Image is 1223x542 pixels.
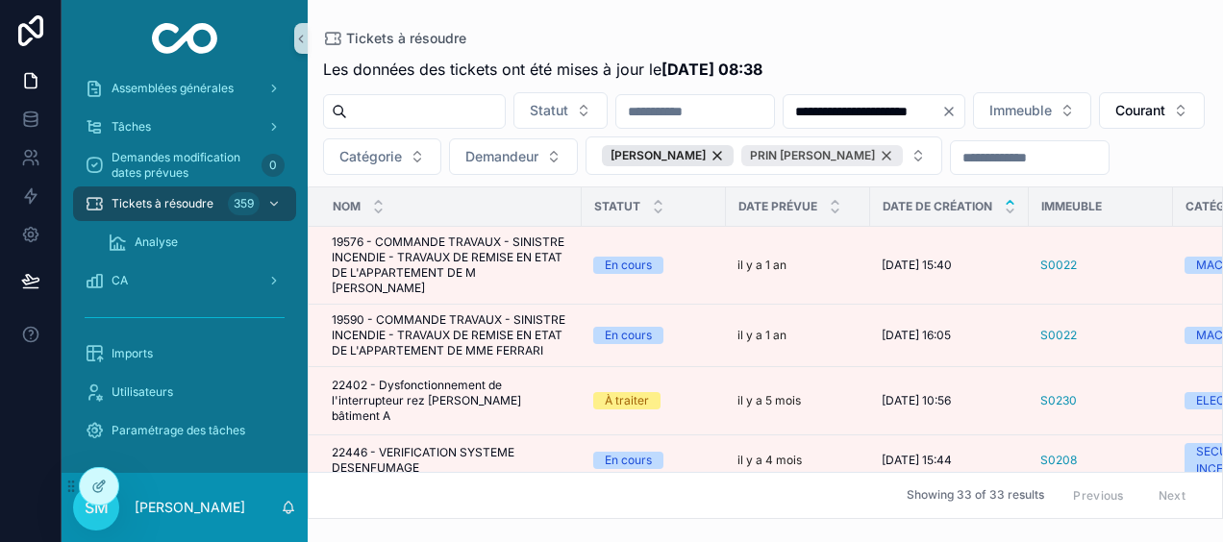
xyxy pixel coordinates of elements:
button: Select Button [449,138,578,175]
button: Select Button [973,92,1091,129]
span: Immeuble [989,101,1052,120]
p: il y a 1 an [737,258,786,273]
a: Paramétrage des tâches [73,413,296,448]
button: Clear [941,104,964,119]
span: Catégorie [339,147,402,166]
a: Utilisateurs [73,375,296,409]
a: Tickets à résoudre359 [73,186,296,221]
strong: [DATE] 08:38 [661,60,762,79]
span: Demandeur [465,147,538,166]
a: Demandes modification dates prévues0 [73,148,296,183]
a: Imports [73,336,296,371]
span: Nom [333,199,361,214]
span: Assemblées générales [112,81,234,96]
a: Analyse [96,225,296,259]
a: Assemblées générales [73,71,296,106]
span: CA [112,273,128,288]
a: CA [73,263,296,298]
span: Courant [1115,101,1165,120]
a: S0022 [1040,258,1077,273]
span: Statut [530,101,568,120]
div: En cours [605,257,652,274]
p: [PERSON_NAME] [135,498,245,517]
span: Les données des tickets ont été mises à jour le [323,58,762,81]
button: Select Button [1099,92,1205,129]
button: Select Button [513,92,608,129]
span: 22446 - VERIFICATION SYSTEME DESENFUMAGE [332,445,570,476]
div: scrollable content [62,77,308,473]
span: Paramétrage des tâches [112,423,245,438]
span: [DATE] 10:56 [882,393,951,408]
p: il y a 4 mois [737,453,802,468]
a: Tickets à résoudre [323,29,466,48]
span: PRIN [PERSON_NAME] [750,148,875,163]
span: Demandes modification dates prévues [112,150,254,181]
span: [PERSON_NAME] [611,148,706,163]
p: il y a 5 mois [737,393,801,408]
span: Statut [594,199,640,214]
button: Unselect 2 [741,145,903,166]
div: 0 [262,154,285,177]
span: Tâches [112,119,151,135]
span: Date de création [883,199,992,214]
button: Select Button [586,136,942,175]
p: il y a 1 an [737,328,786,343]
span: Date prévue [738,199,817,214]
button: Select Button [323,138,441,175]
span: Tickets à résoudre [112,196,213,211]
span: 22402 - Dysfonctionnement de l'interrupteur rez [PERSON_NAME] bâtiment A [332,378,570,424]
div: En cours [605,327,652,344]
img: App logo [152,23,218,54]
span: Tickets à résoudre [346,29,466,48]
span: Analyse [135,234,178,250]
span: SM [85,496,109,519]
span: [DATE] 15:44 [882,453,952,468]
button: Unselect 86 [602,145,734,166]
a: S0022 [1040,328,1077,343]
span: Utilisateurs [112,384,173,400]
span: [DATE] 16:05 [882,328,951,343]
span: 19590 - COMMANDE TRAVAUX - SINISTRE INCENDIE - TRAVAUX DE REMISE EN ETAT DE L'APPARTEMENT DE MME ... [332,312,570,358]
span: Showing 33 of 33 results [907,488,1044,504]
div: À traiter [605,392,649,409]
a: Tâches [73,110,296,144]
a: S0208 [1040,453,1077,468]
span: 19576 - COMMANDE TRAVAUX - SINISTRE INCENDIE - TRAVAUX DE REMISE EN ETAT DE L'APPARTEMENT DE M [P... [332,234,570,296]
span: Immeuble [1041,199,1102,214]
div: 359 [228,192,260,215]
span: [DATE] 15:40 [882,258,952,273]
div: En cours [605,452,652,469]
span: Imports [112,346,153,361]
a: S0230 [1040,393,1077,408]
